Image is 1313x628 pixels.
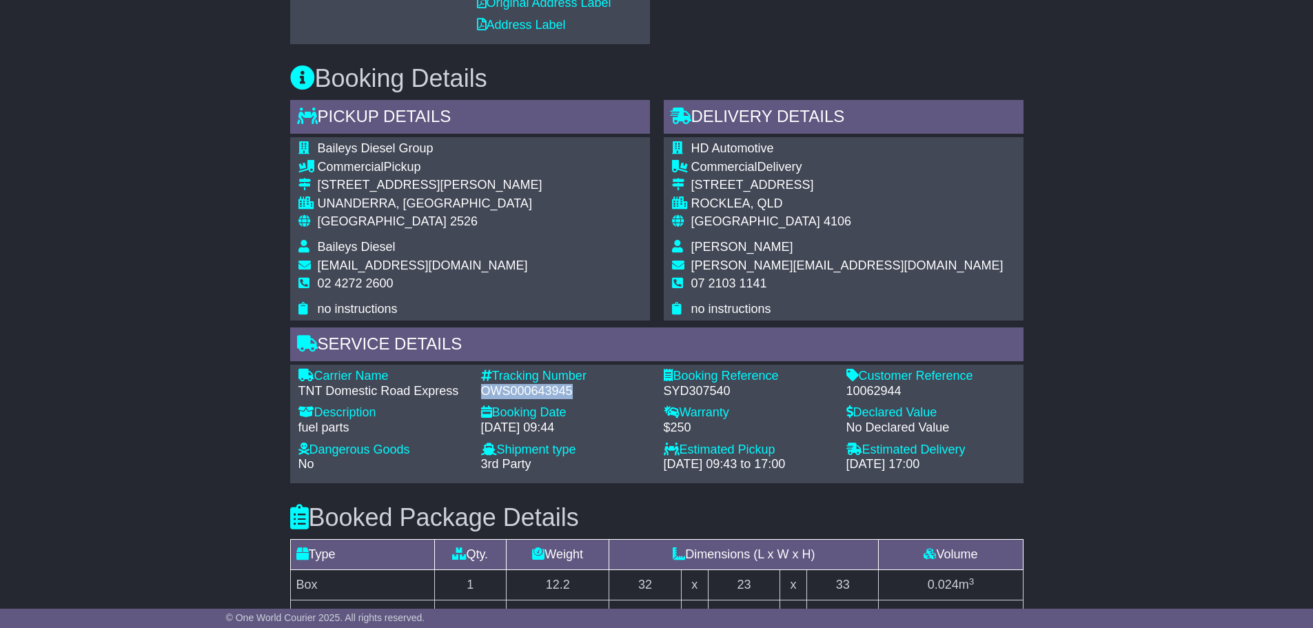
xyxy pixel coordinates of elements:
[318,276,394,290] span: 02 4272 2600
[691,276,767,290] span: 07 2103 1141
[691,178,1004,193] div: [STREET_ADDRESS]
[691,160,1004,175] div: Delivery
[481,405,650,421] div: Booking Date
[664,443,833,458] div: Estimated Pickup
[609,570,682,600] td: 32
[298,384,467,399] div: TNT Domestic Road Express
[290,65,1024,92] h3: Booking Details
[664,369,833,384] div: Booking Reference
[318,196,542,212] div: UNANDERRA, [GEOGRAPHIC_DATA]
[824,214,851,228] span: 4106
[290,540,434,570] td: Type
[846,443,1015,458] div: Estimated Delivery
[664,100,1024,137] div: Delivery Details
[879,540,1023,570] td: Volume
[318,240,396,254] span: Baileys Diesel
[664,405,833,421] div: Warranty
[806,570,879,600] td: 33
[664,421,833,436] div: $250
[318,160,542,175] div: Pickup
[298,405,467,421] div: Description
[481,421,650,436] div: [DATE] 09:44
[318,259,528,272] span: [EMAIL_ADDRESS][DOMAIN_NAME]
[969,576,975,587] sup: 3
[481,384,650,399] div: OWS000643945
[780,570,807,600] td: x
[290,327,1024,365] div: Service Details
[928,578,959,591] span: 0.024
[691,240,793,254] span: [PERSON_NAME]
[691,160,757,174] span: Commercial
[450,214,478,228] span: 2526
[290,100,650,137] div: Pickup Details
[691,259,1004,272] span: [PERSON_NAME][EMAIL_ADDRESS][DOMAIN_NAME]
[298,369,467,384] div: Carrier Name
[434,540,507,570] td: Qty.
[691,214,820,228] span: [GEOGRAPHIC_DATA]
[290,504,1024,531] h3: Booked Package Details
[846,421,1015,436] div: No Declared Value
[226,612,425,623] span: © One World Courier 2025. All rights reserved.
[691,141,774,155] span: HD Automotive
[318,302,398,316] span: no instructions
[298,443,467,458] div: Dangerous Goods
[681,570,708,600] td: x
[318,178,542,193] div: [STREET_ADDRESS][PERSON_NAME]
[298,457,314,471] span: No
[507,570,609,600] td: 12.2
[846,405,1015,421] div: Declared Value
[318,160,384,174] span: Commercial
[609,540,879,570] td: Dimensions (L x W x H)
[969,607,975,617] sup: 3
[507,540,609,570] td: Weight
[691,302,771,316] span: no instructions
[481,457,531,471] span: 3rd Party
[318,214,447,228] span: [GEOGRAPHIC_DATA]
[290,570,434,600] td: Box
[691,196,1004,212] div: ROCKLEA, QLD
[664,384,833,399] div: SYD307540
[846,384,1015,399] div: 10062944
[298,421,467,436] div: fuel parts
[846,369,1015,384] div: Customer Reference
[846,457,1015,472] div: [DATE] 17:00
[481,369,650,384] div: Tracking Number
[318,141,434,155] span: Baileys Diesel Group
[879,570,1023,600] td: m
[708,570,780,600] td: 23
[481,443,650,458] div: Shipment type
[434,570,507,600] td: 1
[664,457,833,472] div: [DATE] 09:43 to 17:00
[477,18,566,32] a: Address Label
